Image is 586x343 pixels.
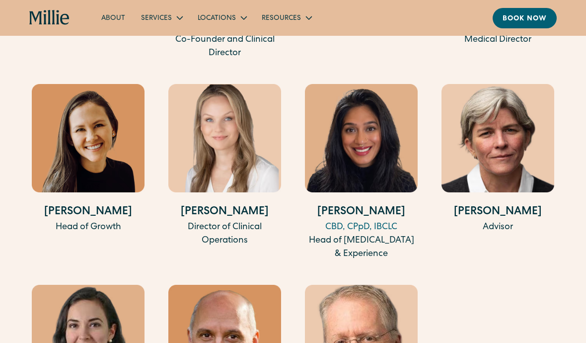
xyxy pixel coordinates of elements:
[93,9,133,26] a: About
[493,8,557,28] a: Book now
[141,13,172,24] div: Services
[168,204,281,221] h4: [PERSON_NAME]
[305,204,418,221] h4: [PERSON_NAME]
[441,204,554,221] h4: [PERSON_NAME]
[441,33,554,47] div: Medical Director
[198,13,236,24] div: Locations
[133,9,190,26] div: Services
[190,9,254,26] div: Locations
[305,221,418,234] div: CBD, CPpD, IBCLC
[168,33,281,60] div: Co-Founder and Clinical Director
[32,221,145,234] div: Head of Growth
[441,221,554,234] div: Advisor
[32,204,145,221] h4: [PERSON_NAME]
[262,13,301,24] div: Resources
[305,234,418,261] div: Head of [MEDICAL_DATA] & Experience
[29,10,70,26] a: home
[254,9,319,26] div: Resources
[503,14,547,24] div: Book now
[168,221,281,248] div: Director of Clinical Operations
